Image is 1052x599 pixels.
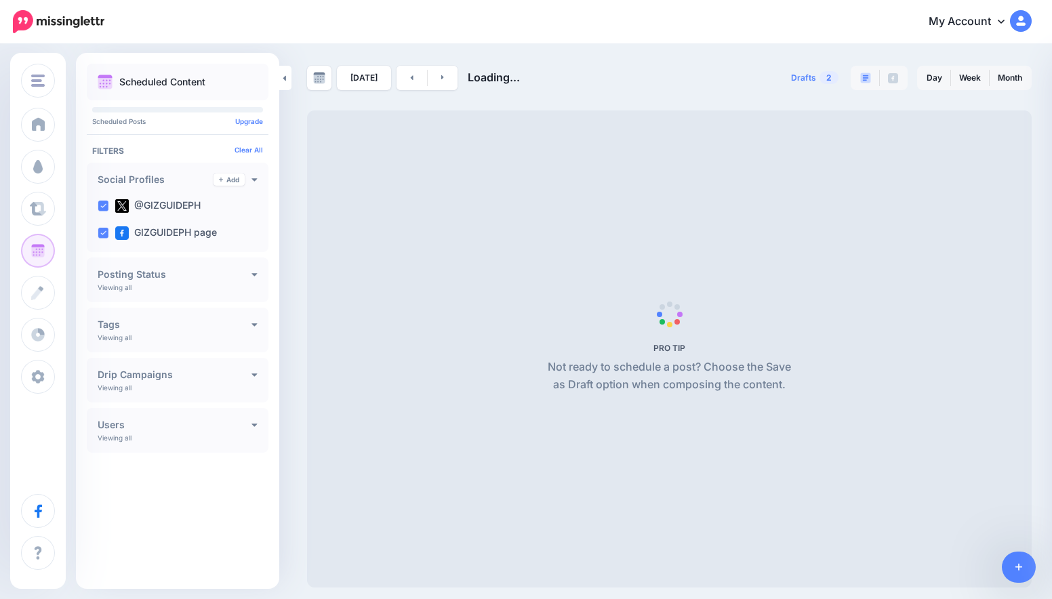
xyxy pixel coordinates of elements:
label: @GIZGUIDEPH [115,199,201,213]
a: My Account [915,5,1032,39]
p: Scheduled Content [119,77,205,87]
label: GIZGUIDEPH page [115,226,217,240]
span: Drafts [791,74,816,82]
p: Viewing all [98,283,131,291]
img: twitter-square.png [115,199,129,213]
p: Not ready to schedule a post? Choose the Save as Draft option when composing the content. [542,358,796,394]
a: Add [214,173,245,186]
a: Drafts2 [783,66,847,90]
p: Scheduled Posts [92,118,263,125]
p: Viewing all [98,434,131,442]
img: calendar-grey-darker.png [313,72,325,84]
p: Viewing all [98,333,131,342]
a: Month [990,67,1030,89]
img: facebook-square.png [115,226,129,240]
a: Clear All [235,146,263,154]
p: Viewing all [98,384,131,392]
h4: Posting Status [98,270,251,279]
h4: Users [98,420,251,430]
h5: PRO TIP [542,343,796,353]
a: [DATE] [337,66,391,90]
h4: Filters [92,146,263,156]
a: Week [951,67,989,89]
img: paragraph-boxed.png [860,73,871,83]
span: 2 [820,71,838,84]
h4: Drip Campaigns [98,370,251,379]
a: Upgrade [235,117,263,125]
img: menu.png [31,75,45,87]
h4: Tags [98,320,251,329]
h4: Social Profiles [98,175,214,184]
a: Day [918,67,950,89]
img: facebook-grey-square.png [888,73,898,83]
img: Missinglettr [13,10,104,33]
img: calendar.png [98,75,113,89]
span: Loading... [468,70,520,84]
